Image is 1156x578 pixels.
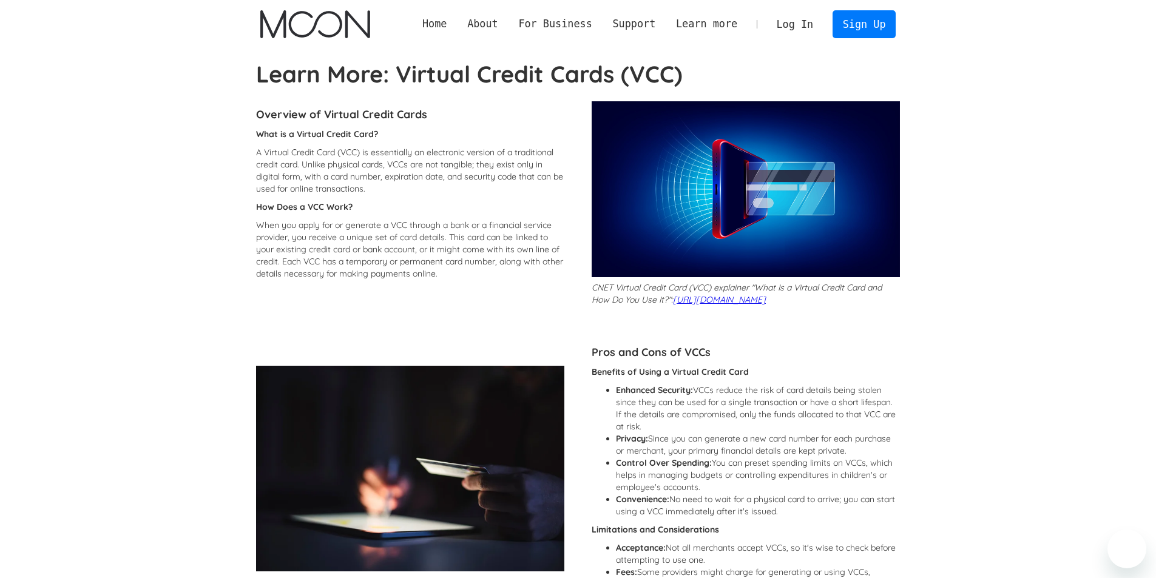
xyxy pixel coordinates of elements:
div: Support [612,16,655,32]
strong: Learn More: Virtual Credit Cards (VCC) [256,59,683,89]
strong: Control Over Spending: [616,457,712,468]
li: No need to wait for a physical card to arrive; you can start using a VCC immediately after it's i... [616,493,900,517]
a: Log In [766,11,823,38]
strong: Enhanced Security: [616,385,693,395]
div: Learn more [666,16,748,32]
strong: How Does a VCC Work? [256,201,353,212]
p: A Virtual Credit Card (VCC) is essentially an electronic version of a traditional credit card. Un... [256,146,564,195]
li: Not all merchants accept VCCs, so it's wise to check before attempting to use one. [616,542,900,566]
h4: Overview of Virtual Credit Cards [256,107,564,122]
div: About [457,16,508,32]
li: VCCs reduce the risk of card details being stolen since they can be used for a single transaction... [616,384,900,432]
iframe: Nút để khởi chạy cửa sổ nhắn tin [1107,529,1146,568]
h4: Pros and Cons of VCCs [592,345,900,360]
a: [URL][DOMAIN_NAME] [673,294,766,305]
strong: What is a Virtual Credit Card? [256,129,378,139]
strong: Convenience: [616,494,669,505]
strong: Limitations and Considerations [592,524,719,535]
a: Home [412,16,457,32]
p: CNET Virtual Credit Card (VCC) explainer "What Is a Virtual Credit Card and How Do You Use It?": [592,281,900,306]
div: Support [603,16,666,32]
strong: Acceptance: [616,542,666,553]
p: When you apply for or generate a VCC through a bank or a financial service provider, you receive ... [256,219,564,280]
div: Learn more [676,16,737,32]
strong: Privacy: [616,433,648,444]
a: Sign Up [833,10,896,38]
div: For Business [509,16,603,32]
li: Since you can generate a new card number for each purchase or merchant, your primary financial de... [616,432,900,457]
strong: Benefits of Using a Virtual Credit Card [592,366,749,377]
img: Moon Logo [260,10,370,38]
div: About [467,16,498,32]
li: You can preset spending limits on VCCs, which helps in managing budgets or controlling expenditur... [616,457,900,493]
strong: Fees: [616,566,637,577]
a: home [260,10,370,38]
div: For Business [518,16,592,32]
